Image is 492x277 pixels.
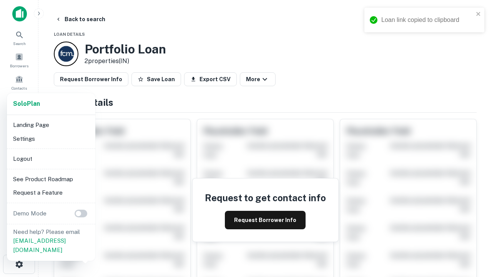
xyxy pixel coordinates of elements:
li: See Product Roadmap [10,172,92,186]
iframe: Chat Widget [454,215,492,252]
li: Landing Page [10,118,92,132]
div: Loan link copied to clipboard [381,15,474,25]
li: Settings [10,132,92,146]
p: Need help? Please email [13,227,89,255]
li: Logout [10,152,92,166]
button: close [476,11,481,18]
strong: Solo Plan [13,100,40,107]
li: Request a Feature [10,186,92,200]
a: [EMAIL_ADDRESS][DOMAIN_NAME] [13,237,66,253]
a: SoloPlan [13,99,40,108]
p: Demo Mode [10,209,50,218]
